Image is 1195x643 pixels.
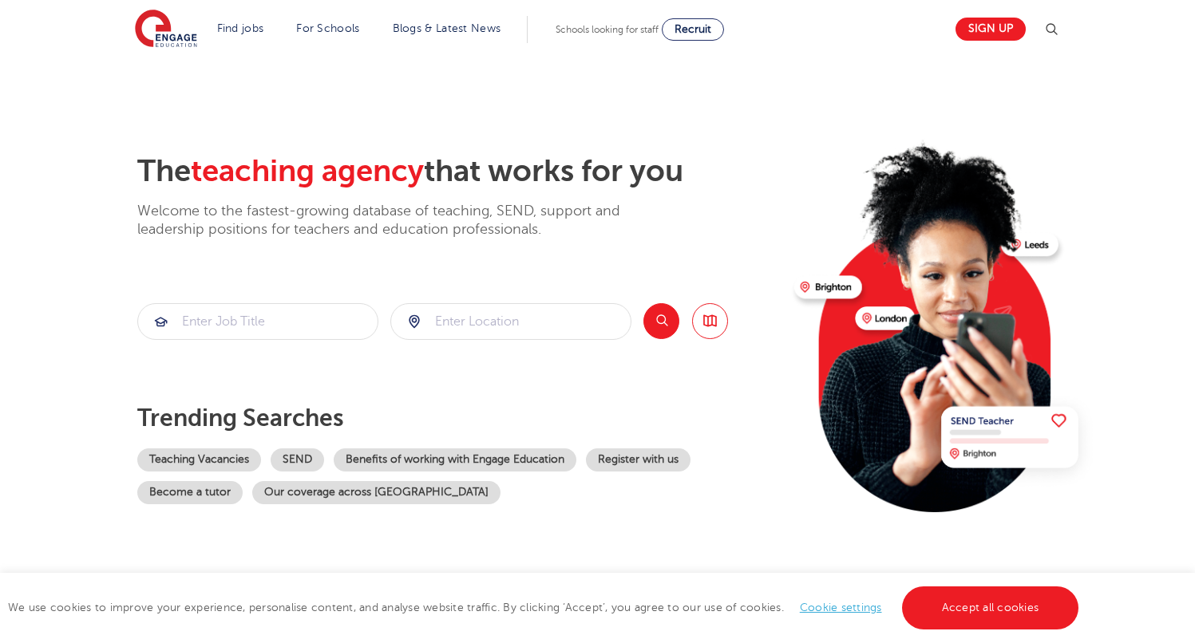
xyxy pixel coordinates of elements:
img: Engage Education [135,10,197,49]
a: Blogs & Latest News [393,22,501,34]
a: Accept all cookies [902,586,1079,629]
span: Schools looking for staff [556,24,659,35]
input: Submit [138,304,378,339]
a: Teaching Vacancies [137,448,261,471]
h2: The that works for you [137,153,781,190]
a: Benefits of working with Engage Education [334,448,576,471]
p: Trending searches [137,404,781,432]
div: Submit [390,303,631,340]
span: We use cookies to improve your experience, personalise content, and analyse website traffic. By c... [8,602,1082,613]
input: Submit [391,304,631,339]
a: Sign up [956,18,1026,41]
a: Find jobs [217,22,264,34]
button: Search [643,303,679,339]
a: Our coverage across [GEOGRAPHIC_DATA] [252,481,501,504]
a: Become a tutor [137,481,243,504]
a: Recruit [662,18,724,41]
span: Recruit [675,23,711,35]
p: Welcome to the fastest-growing database of teaching, SEND, support and leadership positions for t... [137,202,664,239]
a: SEND [271,448,324,471]
div: Submit [137,303,378,340]
a: Cookie settings [800,602,882,613]
span: teaching agency [191,154,424,188]
a: For Schools [296,22,359,34]
a: Register with us [586,448,690,471]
